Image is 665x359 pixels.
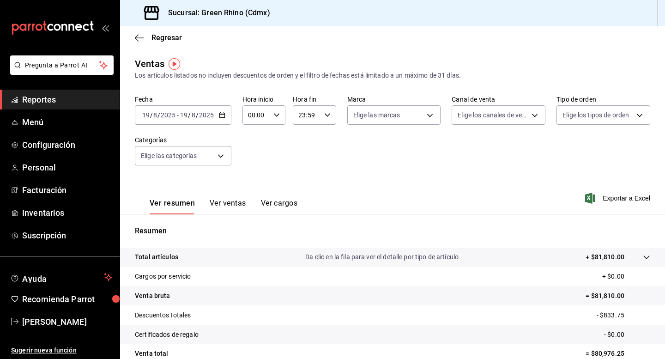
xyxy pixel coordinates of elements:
button: Pregunta a Parrot AI [10,55,114,75]
p: Da clic en la fila para ver el detalle por tipo de artículo [305,252,459,262]
label: Hora fin [293,96,336,103]
label: Fecha [135,96,231,103]
span: Configuración [22,139,112,151]
p: Venta total [135,349,168,359]
a: Pregunta a Parrot AI [6,67,114,77]
div: navigation tabs [150,199,297,214]
span: Facturación [22,184,112,196]
span: Inventarios [22,207,112,219]
input: -- [191,111,196,119]
div: Ventas [135,57,164,71]
label: Hora inicio [242,96,285,103]
p: - $833.75 [597,310,650,320]
span: / [196,111,199,119]
span: Suscripción [22,229,112,242]
p: Cargos por servicio [135,272,191,281]
span: Elige las marcas [353,110,400,120]
span: - [177,111,179,119]
p: - $0.00 [604,330,650,340]
div: Los artículos listados no incluyen descuentos de orden y el filtro de fechas está limitado a un m... [135,71,650,80]
input: -- [142,111,150,119]
span: Recomienda Parrot [22,293,112,305]
span: Personal [22,161,112,174]
input: -- [153,111,157,119]
p: Venta bruta [135,291,170,301]
span: Sugerir nueva función [11,346,112,355]
input: -- [180,111,188,119]
label: Marca [347,96,441,103]
input: ---- [160,111,176,119]
h3: Sucursal: Green Rhino (Cdmx) [161,7,270,18]
input: ---- [199,111,214,119]
button: open_drawer_menu [102,24,109,31]
span: Elige los tipos de orden [562,110,629,120]
p: Certificados de regalo [135,330,199,340]
span: [PERSON_NAME] [22,316,112,328]
p: Descuentos totales [135,310,191,320]
span: Elige las categorías [141,151,197,160]
span: Regresar [151,33,182,42]
button: Ver cargos [261,199,298,214]
span: / [188,111,191,119]
p: Total artículos [135,252,178,262]
p: + $81,810.00 [586,252,624,262]
span: Elige los canales de venta [458,110,528,120]
span: Pregunta a Parrot AI [25,61,99,70]
button: Ver ventas [210,199,246,214]
button: Regresar [135,33,182,42]
p: = $81,810.00 [586,291,650,301]
button: Ver resumen [150,199,195,214]
span: / [150,111,153,119]
p: = $80,976.25 [586,349,650,359]
button: Exportar a Excel [587,193,650,204]
label: Canal de venta [452,96,545,103]
span: Menú [22,116,112,128]
span: Ayuda [22,272,100,283]
img: Tooltip marker [169,58,180,70]
span: Reportes [22,93,112,106]
p: Resumen [135,225,650,237]
span: / [157,111,160,119]
label: Categorías [135,137,231,143]
label: Tipo de orden [556,96,650,103]
p: + $0.00 [602,272,650,281]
